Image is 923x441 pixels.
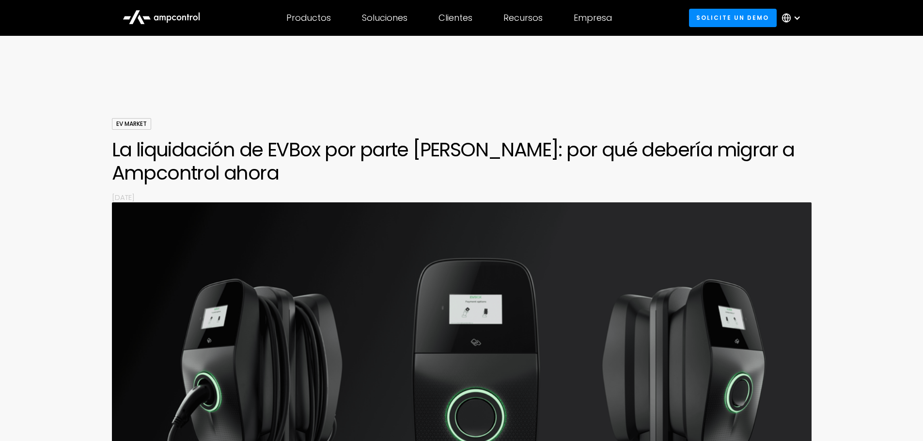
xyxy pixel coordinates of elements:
div: Soluciones [362,13,407,23]
div: Empresa [574,13,612,23]
p: [DATE] [112,192,812,202]
div: EV Market [112,118,151,130]
div: Clientes [438,13,472,23]
h1: La liquidación de EVBox por parte [PERSON_NAME]: por qué debería migrar a Ampcontrol ahora [112,138,812,184]
a: Solicite un demo [689,9,777,27]
div: Productos [286,13,331,23]
div: Recursos [503,13,543,23]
